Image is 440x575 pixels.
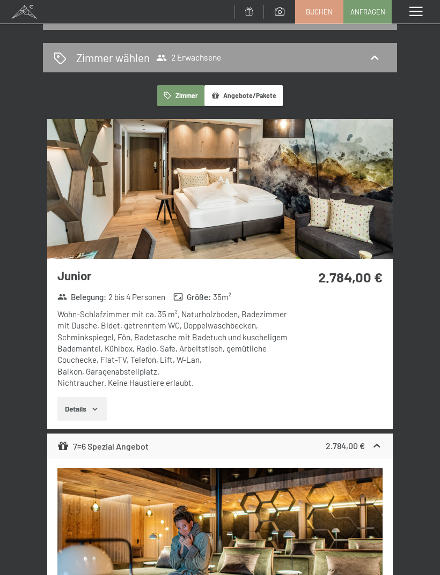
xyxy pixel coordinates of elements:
[204,85,283,106] button: Angebote/Pakete
[296,1,343,23] a: Buchen
[57,440,149,453] div: 7=6 Spezial Angebot
[57,267,289,284] h3: Junior
[213,292,231,303] span: 35 m²
[173,292,211,303] strong: Größe :
[318,268,383,285] strong: 2.784,00 €
[344,1,391,23] a: Anfragen
[350,7,385,17] span: Anfragen
[57,309,289,389] div: Wohn-Schlafzimmer mit ca. 35 m², Naturholzboden, Badezimmer mit Dusche, Bidet, getrenntem WC, Dop...
[156,53,221,63] span: 2 Erwachsene
[108,292,165,303] span: 2 bis 4 Personen
[57,397,106,421] button: Details
[47,434,393,459] div: 7=6 Spezial Angebot2.784,00 €
[306,7,333,17] span: Buchen
[76,50,150,65] h2: Zimmer wählen
[57,292,106,303] strong: Belegung :
[326,440,365,451] strong: 2.784,00 €
[157,85,204,106] button: Zimmer
[47,119,393,259] img: mss_renderimg.php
